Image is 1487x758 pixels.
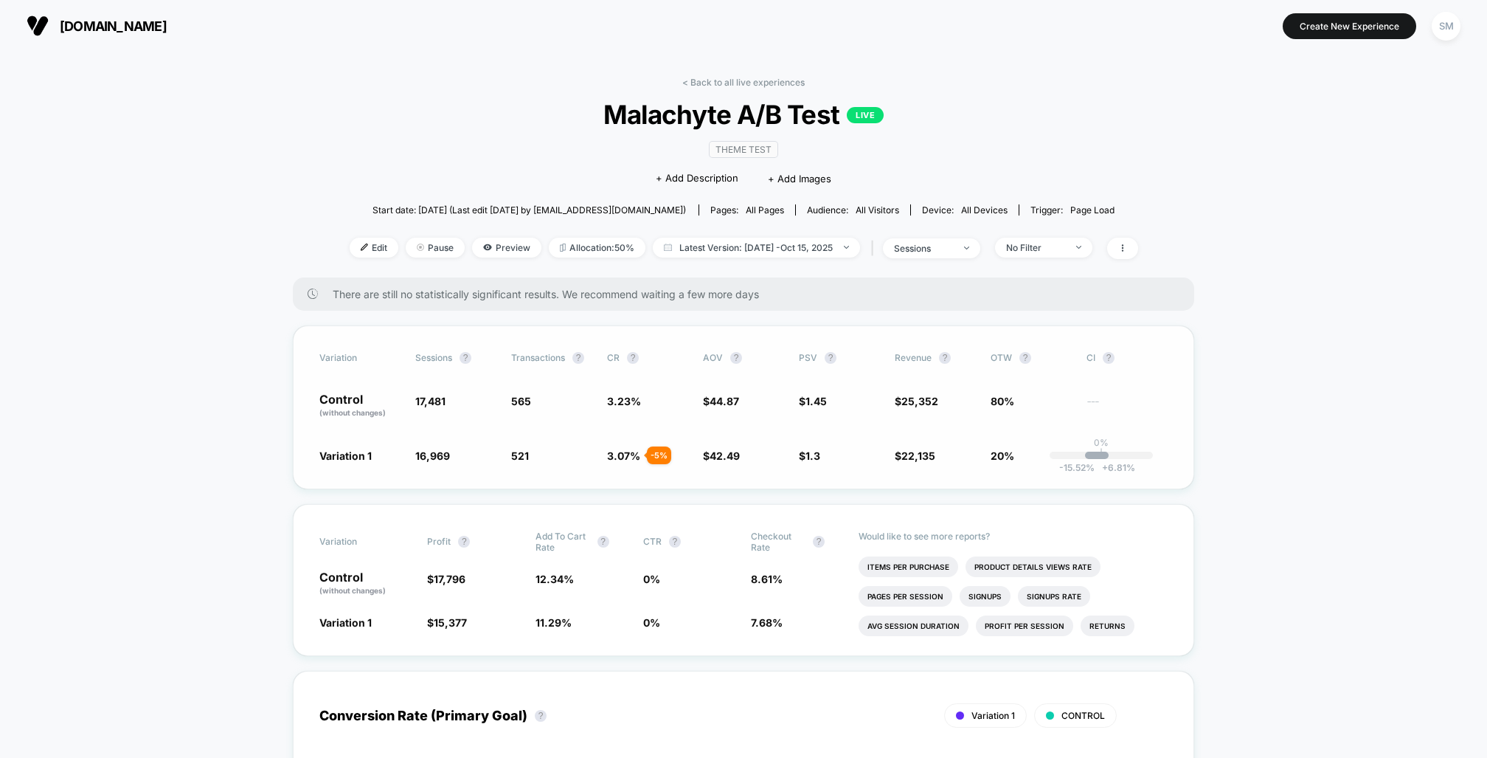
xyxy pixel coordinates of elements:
button: ? [813,536,825,548]
span: OTW [991,352,1072,364]
span: $ [703,395,739,407]
span: Add To Cart Rate [535,531,590,553]
img: end [1076,246,1081,249]
span: 20% [991,449,1014,462]
li: Profit Per Session [976,616,1073,636]
li: Signups [960,586,1011,607]
button: ? [597,536,609,548]
button: [DOMAIN_NAME] [22,14,171,38]
span: 12.34 % [535,573,574,585]
span: (without changes) [319,586,386,595]
span: CI [1086,352,1168,364]
img: edit [361,244,368,251]
div: sessions [894,243,953,254]
li: Signups Rate [1018,586,1090,607]
span: $ [895,395,938,407]
div: Pages: [710,204,784,216]
span: 15,377 [434,616,467,629]
div: SM [1432,12,1460,41]
span: Allocation: 50% [549,238,645,258]
span: Profit [427,536,451,547]
span: $ [427,616,467,629]
span: 80% [991,395,1014,407]
span: 6.81 % [1095,462,1135,473]
button: ? [627,352,639,364]
img: calendar [664,244,672,251]
span: 1.45 [805,395,827,407]
span: 11.29 % [535,616,572,629]
p: Control [319,393,401,418]
span: 521 [511,449,529,462]
span: 0 % [643,573,660,585]
button: ? [458,536,470,548]
span: Page Load [1070,204,1115,216]
span: Variation 1 [971,710,1015,721]
span: | [867,238,883,259]
button: ? [1103,352,1115,364]
p: Would like to see more reports? [859,531,1168,542]
span: Variation [319,531,401,553]
span: Variation [319,352,401,364]
p: LIVE [847,107,884,123]
span: Sessions [415,352,452,363]
span: 44.87 [710,395,739,407]
span: Latest Version: [DATE] - Oct 15, 2025 [653,238,860,258]
span: 42.49 [710,449,740,462]
li: Items Per Purchase [859,557,958,577]
div: Trigger: [1030,204,1115,216]
span: 0 % [643,616,660,629]
span: Start date: [DATE] (Last edit [DATE] by [EMAIL_ADDRESS][DOMAIN_NAME]) [372,204,686,216]
div: Audience: [807,204,899,216]
span: $ [427,573,465,585]
button: ? [572,352,584,364]
button: ? [535,710,547,722]
img: rebalance [560,244,566,252]
li: Avg Session Duration [859,616,968,636]
span: PSV [799,352,817,363]
li: Product Details Views Rate [966,557,1100,577]
span: Variation 1 [319,449,372,462]
span: Malachyte A/B Test [389,99,1098,130]
button: ? [1019,352,1031,364]
span: 565 [511,395,531,407]
span: 17,481 [415,395,446,407]
button: ? [730,352,742,364]
span: Preview [472,238,541,258]
span: + Add Images [768,173,831,185]
span: [DOMAIN_NAME] [60,18,167,34]
span: $ [799,395,827,407]
img: Visually logo [27,15,49,37]
span: all devices [961,204,1008,216]
span: Pause [406,238,465,258]
button: ? [825,352,836,364]
span: There are still no statistically significant results. We recommend waiting a few more days [333,288,1165,300]
p: 0% [1094,437,1109,448]
li: Returns [1081,616,1134,636]
span: -15.52 % [1059,462,1095,473]
span: Variation 1 [319,616,372,629]
span: 3.07 % [607,449,640,462]
span: 22,135 [901,449,935,462]
span: 17,796 [434,573,465,585]
button: ? [939,352,951,364]
span: 8.61 % [751,573,783,585]
li: Pages Per Session [859,586,952,607]
img: end [964,247,969,249]
span: all pages [746,204,784,216]
span: (without changes) [319,408,386,417]
img: end [417,244,424,251]
span: 7.68 % [751,616,783,629]
img: end [844,246,849,249]
div: No Filter [1006,242,1065,253]
button: ? [669,536,681,548]
span: Theme Test [709,141,778,158]
span: 25,352 [901,395,938,407]
span: Edit [350,238,398,258]
button: SM [1427,11,1465,41]
button: ? [460,352,471,364]
span: 16,969 [415,449,450,462]
span: $ [799,449,820,462]
p: | [1100,448,1103,459]
a: < Back to all live experiences [682,77,805,88]
span: 1.3 [805,449,820,462]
